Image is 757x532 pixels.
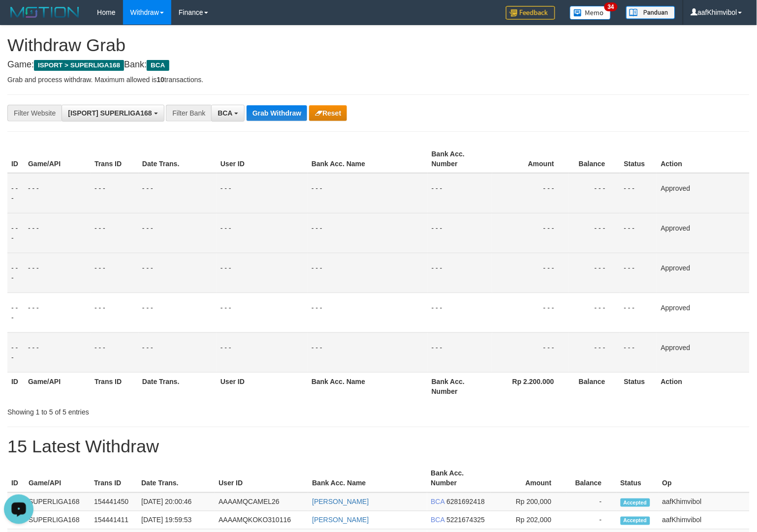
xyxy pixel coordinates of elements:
[34,60,124,71] span: ISPORT > SUPERLIGA168
[24,293,91,332] td: - - -
[427,465,491,493] th: Bank Acc. Number
[217,293,308,332] td: - - -
[7,213,24,253] td: - - -
[7,75,750,85] p: Grab and process withdraw. Maximum allowed is transactions.
[657,213,750,253] td: Approved
[657,332,750,372] td: Approved
[138,145,217,173] th: Date Trans.
[157,76,164,84] strong: 10
[492,145,569,173] th: Amount
[431,498,445,506] span: BCA
[90,493,137,511] td: 154441450
[24,173,91,213] td: - - -
[446,516,485,524] span: Copy 5221674325 to clipboard
[62,105,164,121] button: [ISPORT] SUPERLIGA168
[90,511,137,530] td: 154441411
[7,465,25,493] th: ID
[431,516,445,524] span: BCA
[7,173,24,213] td: - - -
[428,293,492,332] td: - - -
[24,253,91,293] td: - - -
[492,372,569,400] th: Rp 2.200.000
[491,465,567,493] th: Amount
[90,465,137,493] th: Trans ID
[7,145,24,173] th: ID
[309,105,347,121] button: Reset
[567,465,617,493] th: Balance
[24,213,91,253] td: - - -
[659,493,750,511] td: aafKhimvibol
[68,109,152,117] span: [ISPORT] SUPERLIGA168
[24,145,91,173] th: Game/API
[428,253,492,293] td: - - -
[617,465,659,493] th: Status
[308,332,428,372] td: - - -
[91,253,138,293] td: - - -
[217,332,308,372] td: - - -
[491,493,567,511] td: Rp 200,000
[569,145,620,173] th: Balance
[137,511,215,530] td: [DATE] 19:59:53
[217,372,308,400] th: User ID
[91,145,138,173] th: Trans ID
[620,213,657,253] td: - - -
[215,511,308,530] td: AAAAMQKOKO310116
[217,253,308,293] td: - - -
[567,493,617,511] td: -
[308,145,428,173] th: Bank Acc. Name
[215,465,308,493] th: User ID
[138,372,217,400] th: Date Trans.
[569,332,620,372] td: - - -
[312,498,369,506] a: [PERSON_NAME]
[217,173,308,213] td: - - -
[308,293,428,332] td: - - -
[569,253,620,293] td: - - -
[428,332,492,372] td: - - -
[24,332,91,372] td: - - -
[308,372,428,400] th: Bank Acc. Name
[567,511,617,530] td: -
[308,173,428,213] td: - - -
[25,465,90,493] th: Game/API
[7,35,750,55] h1: Withdraw Grab
[626,6,675,19] img: panduan.png
[7,253,24,293] td: - - -
[659,511,750,530] td: aafKhimvibol
[657,293,750,332] td: Approved
[491,511,567,530] td: Rp 202,000
[217,213,308,253] td: - - -
[138,253,217,293] td: - - -
[7,60,750,70] h4: Game: Bank:
[7,105,62,121] div: Filter Website
[215,493,308,511] td: AAAAMQCAMEL26
[492,213,569,253] td: - - -
[620,173,657,213] td: - - -
[312,516,369,524] a: [PERSON_NAME]
[138,173,217,213] td: - - -
[657,145,750,173] th: Action
[428,173,492,213] td: - - -
[91,173,138,213] td: - - -
[492,253,569,293] td: - - -
[659,465,750,493] th: Op
[620,145,657,173] th: Status
[137,465,215,493] th: Date Trans.
[25,493,90,511] td: SUPERLIGA168
[569,213,620,253] td: - - -
[604,2,618,11] span: 34
[492,173,569,213] td: - - -
[446,498,485,506] span: Copy 6281692418 to clipboard
[620,372,657,400] th: Status
[621,499,650,507] span: Accepted
[506,6,555,20] img: Feedback.jpg
[428,372,492,400] th: Bank Acc. Number
[620,253,657,293] td: - - -
[91,213,138,253] td: - - -
[91,372,138,400] th: Trans ID
[24,372,91,400] th: Game/API
[138,213,217,253] td: - - -
[492,293,569,332] td: - - -
[7,293,24,332] td: - - -
[138,293,217,332] td: - - -
[428,145,492,173] th: Bank Acc. Number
